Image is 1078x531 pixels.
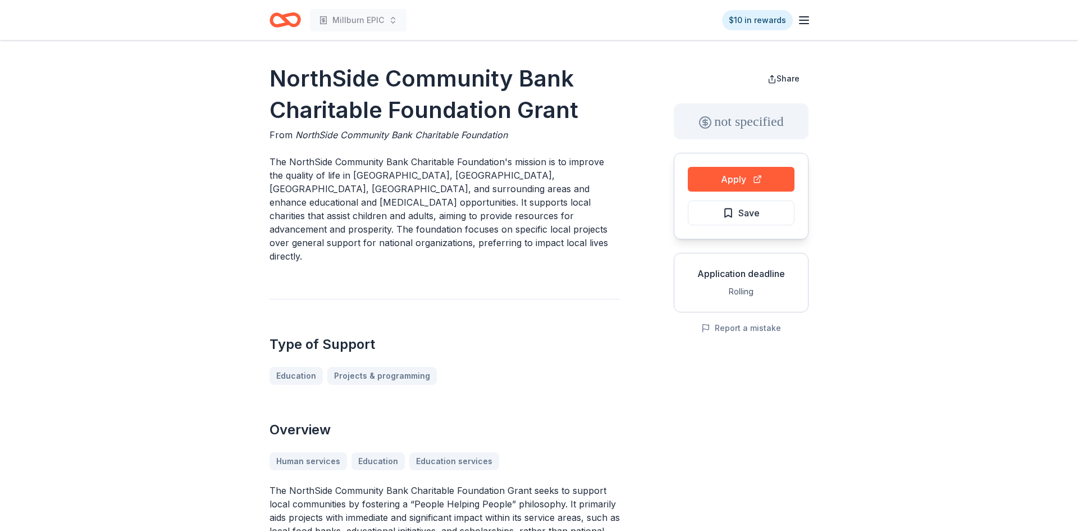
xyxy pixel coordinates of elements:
button: Report a mistake [701,321,781,335]
div: Rolling [683,285,799,298]
span: Millburn EPIC [332,13,384,27]
span: NorthSide Community Bank Charitable Foundation [295,129,508,140]
div: Application deadline [683,267,799,280]
div: From [269,128,620,142]
button: Millburn EPIC [310,9,406,31]
span: Share [776,74,800,83]
button: Share [759,67,808,90]
button: Apply [688,167,794,192]
span: Save [738,206,760,220]
a: $10 in rewards [722,10,793,30]
p: The NorthSide Community Bank Charitable Foundation's mission is to improve the quality of life in... [269,155,620,263]
a: Education [269,367,323,385]
div: not specified [674,103,808,139]
h1: NorthSide Community Bank Charitable Foundation Grant [269,63,620,126]
button: Save [688,201,794,225]
a: Home [269,7,301,33]
a: Projects & programming [327,367,437,385]
h2: Overview [269,421,620,439]
h2: Type of Support [269,335,620,353]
